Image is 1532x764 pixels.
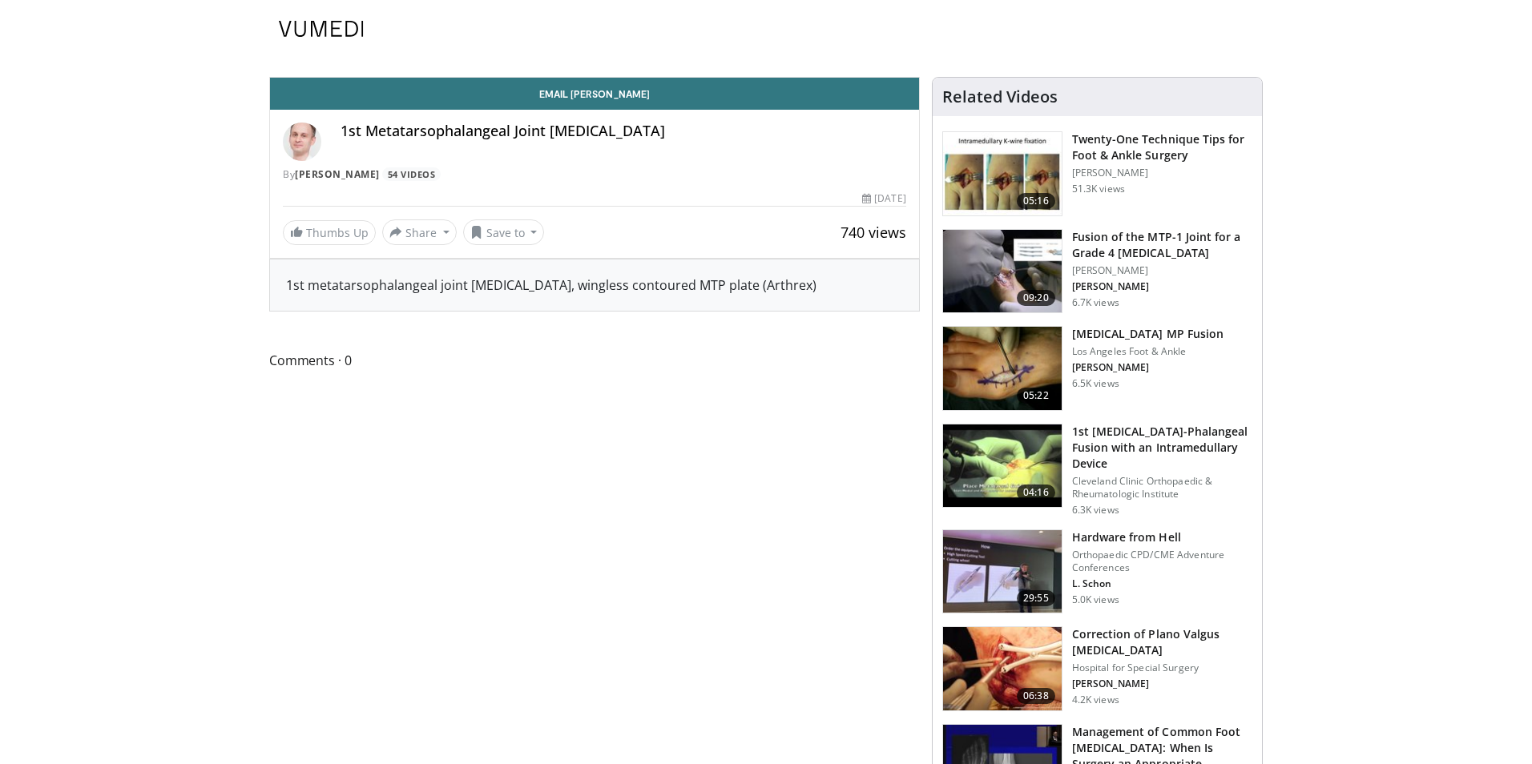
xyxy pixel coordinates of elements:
div: By [283,167,906,182]
p: 51.3K views [1072,183,1125,195]
img: ddb27d7a-c5cd-46b0-848e-b0c966468a6e.150x105_q85_crop-smart_upscale.jpg [943,230,1062,313]
p: 6.7K views [1072,296,1119,309]
img: 8b45d129-89e7-408e-87ca-dcf5d3b54daf.150x105_q85_crop-smart_upscale.jpg [943,627,1062,710]
span: 05:22 [1017,388,1055,404]
a: 54 Videos [382,167,441,181]
p: Lew Schon [1072,577,1252,590]
p: [PERSON_NAME] [1072,167,1252,179]
a: 05:16 Twenty-One Technique Tips for Foot & Ankle Surgery [PERSON_NAME] 51.3K views [942,131,1252,216]
img: a0cfc48e-456a-4610-b39c-857d3b0a5bd0.150x105_q85_crop-smart_upscale.jpg [943,327,1062,410]
h4: Related Videos [942,87,1058,107]
a: 29:55 Hardware from Hell Orthopaedic CPD/CME Adventure Conferences L. Schon 5.0K views [942,529,1252,614]
button: Save to [463,219,545,245]
p: 4.2K views [1072,694,1119,706]
h4: 1st Metatarsophalangeal Joint [MEDICAL_DATA] [341,123,906,140]
p: Cleveland Clinic Orthopaedic & Rheumatologic Institute [1072,475,1252,501]
span: Comments 0 [269,350,920,371]
a: 06:38 Correction of Plano Valgus [MEDICAL_DATA] Hospital for Special Surgery [PERSON_NAME] 4.2K v... [942,626,1252,711]
h3: Fusion of the MTP-1 Joint for a Grade 4 [MEDICAL_DATA] [1072,229,1252,261]
p: 5.0K views [1072,593,1119,606]
img: Avatar [283,123,321,161]
p: Jonathan Deland [1072,678,1252,690]
div: 1st metatarsophalangeal joint [MEDICAL_DATA], wingless contoured MTP plate (Arthrex) [286,275,903,295]
p: 6.3K views [1072,504,1119,517]
span: 06:38 [1017,688,1055,704]
span: 05:16 [1017,193,1055,209]
p: 6.5K views [1072,377,1119,390]
h3: Twenty-One Technique Tips for Foot & Ankle Surgery [1072,131,1252,163]
a: Thumbs Up [283,220,376,245]
img: 6702e58c-22b3-47ce-9497-b1c0ae175c4c.150x105_q85_crop-smart_upscale.jpg [943,132,1062,215]
a: 09:20 Fusion of the MTP-1 Joint for a Grade 4 [MEDICAL_DATA] [PERSON_NAME] [PERSON_NAME] 6.7K views [942,229,1252,314]
span: 740 views [841,223,906,242]
h3: [MEDICAL_DATA] MP Fusion [1072,326,1224,342]
a: 05:22 [MEDICAL_DATA] MP Fusion Los Angeles Foot & Ankle [PERSON_NAME] 6.5K views [942,326,1252,411]
div: [DATE] [862,191,905,206]
span: 04:16 [1017,485,1055,501]
h3: Hardware from Hell [1072,529,1252,545]
img: 60775afc-ffda-4ab0-8851-c93795a251ec.150x105_q85_crop-smart_upscale.jpg [943,530,1062,613]
p: Los Angeles Foot & Ankle [1072,345,1224,358]
span: 29:55 [1017,590,1055,606]
img: Picture_11_5_2.png.150x105_q85_crop-smart_upscale.jpg [943,424,1062,508]
p: [PERSON_NAME] [1072,264,1252,277]
span: 09:20 [1017,290,1055,306]
h3: 1st [MEDICAL_DATA]-Phalangeal Fusion with an Intramedullary Device [1072,424,1252,472]
p: Orthopaedic CPD/CME Adventure Conferences [1072,549,1252,574]
a: 04:16 1st [MEDICAL_DATA]-Phalangeal Fusion with an Intramedullary Device Cleveland Clinic Orthopa... [942,424,1252,517]
a: Email [PERSON_NAME] [270,78,919,110]
p: Timothy Charlton [1072,361,1224,374]
a: [PERSON_NAME] [295,167,380,181]
h3: Correction of Plano Valgus [MEDICAL_DATA] [1072,626,1252,658]
p: Hospital for Special Surgery [1072,661,1252,674]
button: Share [382,219,457,245]
p: Victor Valderrabano [1072,280,1252,293]
img: VuMedi Logo [279,21,364,37]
